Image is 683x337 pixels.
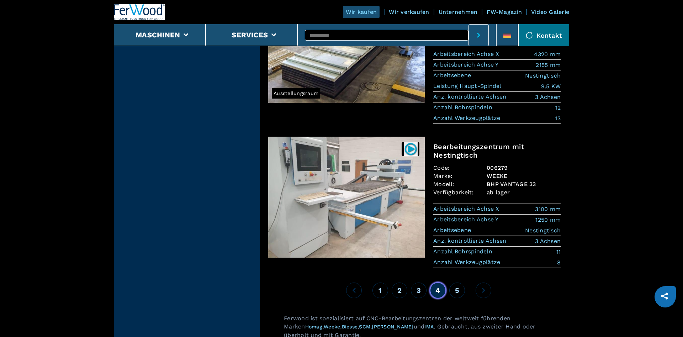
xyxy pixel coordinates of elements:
em: 3 Achsen [535,93,561,101]
p: Arbeitsbereich Achse X [433,205,501,213]
em: 3100 mm [535,205,561,213]
button: 4 [430,283,446,298]
button: 2 [392,283,407,298]
em: 12 [555,104,561,112]
button: 5 [449,283,465,298]
em: 4320 mm [534,50,561,58]
em: 13 [555,114,561,122]
button: 3 [411,283,427,298]
em: 9.5 KW [541,82,561,90]
button: 1 [372,283,388,298]
span: ab lager [487,188,561,196]
p: Arbeitsbereich Achse Y [433,216,501,223]
p: Arbeitsebene [433,72,473,79]
em: 2155 mm [536,61,561,69]
h3: WEEKE [487,172,561,180]
p: Anzahl Werkzeugplätze [433,258,502,266]
iframe: Chat [653,305,678,332]
a: IMA [424,324,434,330]
a: Wir verkaufen [389,9,429,15]
em: 1250 mm [535,216,561,224]
a: FW-Magazin [487,9,522,15]
a: Wir kaufen [343,6,380,18]
a: Unternehmen [439,9,478,15]
img: Bearbeitungszentrum mit Nestingtisch WEEKE BHP VANTAGE 33 [268,137,425,258]
img: 006279 [404,142,418,156]
a: sharethis [656,287,673,305]
em: Nestingtisch [525,226,561,235]
p: Arbeitsbereich Achse Y [433,61,501,69]
a: Weeke [324,324,340,330]
button: Maschinen [136,31,180,39]
span: Modell: [433,180,487,188]
p: Anzahl Bohrspindeln [433,104,494,111]
p: Anzahl Bohrspindeln [433,248,494,256]
span: Verfügbarkeit: [433,188,487,196]
p: Anz. kontrollierte Achsen [433,93,508,101]
img: Ferwood [114,4,165,20]
a: SCM [359,324,370,330]
p: Leistung Haupt-Spindel [433,82,503,90]
p: Anzahl Werkzeugplätze [433,114,502,122]
a: Biesse [342,324,358,330]
span: 1 [378,286,382,295]
a: Homag [305,324,322,330]
span: 5 [455,286,459,295]
img: Kontakt [526,32,533,39]
em: Nestingtisch [525,72,561,80]
p: Arbeitsebene [433,226,473,234]
span: Ausstellungsraum [272,88,320,99]
a: [PERSON_NAME] [372,324,413,330]
h3: BHP VANTAGE 33 [487,180,561,188]
button: Services [232,31,268,39]
button: submit-button [468,24,489,46]
em: 11 [556,248,561,256]
h2: Bearbeitungszentrum mit Nestingtisch [433,142,561,159]
p: Anz. kontrollierte Achsen [433,237,508,245]
p: Arbeitsbereich Achse X [433,50,501,58]
span: Marke: [433,172,487,180]
div: Kontakt [519,24,569,46]
h3: 006279 [487,164,561,172]
a: Video Galerie [531,9,569,15]
em: 8 [557,258,561,267]
span: Code: [433,164,487,172]
span: 3 [417,286,421,295]
a: Bearbeitungszentrum mit Nestingtisch WEEKE BHP VANTAGE 33006279Bearbeitungszentrum mit Nestingtis... [268,137,569,272]
em: 3 Achsen [535,237,561,245]
span: 4 [435,286,440,295]
span: 2 [397,286,402,295]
